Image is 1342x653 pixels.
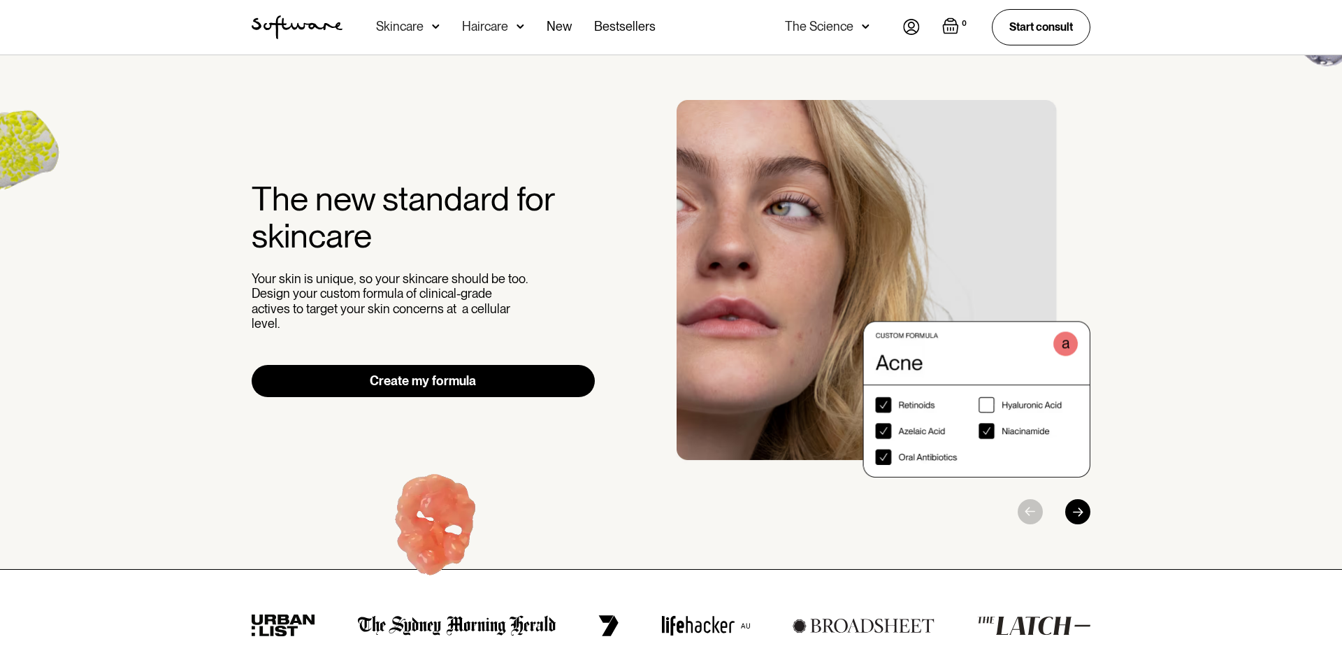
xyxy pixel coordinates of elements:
h2: The new standard for skincare [252,180,595,254]
div: The Science [785,20,853,34]
div: Next slide [1065,499,1090,524]
a: Start consult [992,9,1090,45]
a: Open empty cart [942,17,969,37]
a: home [252,15,342,39]
a: Create my formula [252,365,595,397]
img: the latch logo [977,616,1090,636]
img: lifehacker logo [661,615,749,636]
img: the Sydney morning herald logo [358,615,556,636]
div: Haircare [462,20,508,34]
img: Software Logo [252,15,342,39]
img: Hydroquinone (skin lightening agent) [349,445,523,616]
div: 0 [959,17,969,30]
img: urban list logo [252,615,315,637]
div: Skincare [376,20,424,34]
p: Your skin is unique, so your skincare should be too. Design your custom formula of clinical-grade... [252,271,531,331]
img: arrow down [432,20,440,34]
img: broadsheet logo [793,618,935,633]
img: arrow down [862,20,870,34]
div: 1 / 3 [677,100,1090,478]
img: arrow down [517,20,524,34]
